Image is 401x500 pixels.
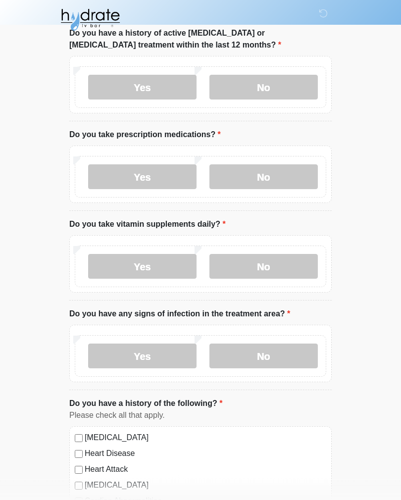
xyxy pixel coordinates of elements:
[85,432,326,444] label: [MEDICAL_DATA]
[69,219,226,231] label: Do you take vitamin supplements daily?
[209,344,318,369] label: No
[209,75,318,100] label: No
[59,7,121,32] img: Hydrate IV Bar - Fort Collins Logo
[85,448,326,460] label: Heart Disease
[75,435,83,443] input: [MEDICAL_DATA]
[88,165,197,190] label: Yes
[88,75,197,100] label: Yes
[75,482,83,490] input: [MEDICAL_DATA]
[69,398,222,410] label: Do you have a history of the following?
[69,410,332,422] div: Please check all that apply.
[85,464,326,476] label: Heart Attack
[75,450,83,458] input: Heart Disease
[209,165,318,190] label: No
[209,254,318,279] label: No
[88,344,197,369] label: Yes
[69,308,290,320] label: Do you have any signs of infection in the treatment area?
[69,129,221,141] label: Do you take prescription medications?
[69,28,332,51] label: Do you have a history of active [MEDICAL_DATA] or [MEDICAL_DATA] treatment within the last 12 mon...
[75,466,83,474] input: Heart Attack
[85,480,326,492] label: [MEDICAL_DATA]
[88,254,197,279] label: Yes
